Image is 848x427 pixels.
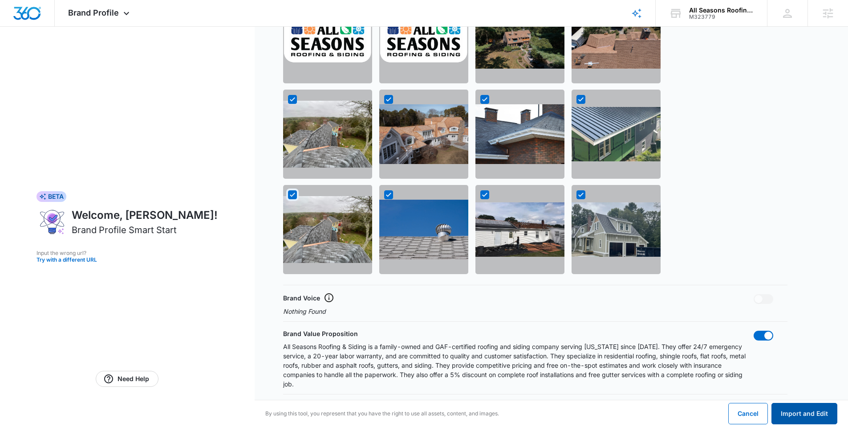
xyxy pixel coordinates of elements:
[572,202,661,256] img: https://le-cdn.hibuwebsites.com/93989a6bcdda4ae1b56620bb6af83816/dms3rep/multi/opt/all-seasons-ro...
[283,101,372,168] img: https://le-cdn.hibuwebsites.com/93989a6bcdda4ae1b56620bb6af83816/dms3rep/multi/opt/70389129497__D...
[771,403,837,424] button: Import and Edit
[379,200,468,259] img: https://le-cdn.hibuwebsites.com/93989a6bcdda4ae1b56620bb6af83816/dms3rep/multi/opt/RS139885372+%2...
[283,307,334,316] p: Nothing Found
[37,207,68,237] img: ai-brand-profile
[475,202,564,256] img: https://le-cdn.hibuwebsites.com/93989a6bcdda4ae1b56620bb6af83816/dms3rep/multi/opt/all-seasons-ro...
[572,9,661,68] img: https://le-cdn.hibuwebsites.com/93989a6bcdda4ae1b56620bb6af83816/dms3rep/multi/opt/DJI_0812-1920w...
[37,191,66,202] div: BETA
[68,8,119,17] span: Brand Profile
[283,196,372,263] img: https://le-cdn.hibuwebsites.com/93989a6bcdda4ae1b56620bb6af83816/dms3rep/multi/opt/70389129497__D...
[283,14,372,63] img: https://le-cdn.hibuwebsites.com/93989a6bcdda4ae1b56620bb6af83816/dms3rep/multi/opt/all-seasons-ro...
[265,410,499,418] p: By using this tool, you represent that you have the right to use all assets, content, and images.
[283,293,320,303] p: Brand Voice
[689,14,754,20] div: account id
[728,403,768,424] button: Cancel
[572,107,661,161] img: https://le-cdn.hibuwebsites.com/93989a6bcdda4ae1b56620bb6af83816/dms3rep/multi/opt/all-seasons-ro...
[475,104,564,164] img: https://le-cdn.hibuwebsites.com/93989a6bcdda4ae1b56620bb6af83816/dms3rep/multi/opt/RSshutterstock...
[689,7,754,14] div: account name
[37,249,218,257] p: Input the wrong url?
[379,14,468,63] img: https://cdn.hibuwebsites.com/93989a6bcdda4ae1b56620bb6af83816/dms3rep/multi/all-seasons-roofing-a...
[72,207,218,223] h1: Welcome, [PERSON_NAME]!
[37,257,218,263] button: Try with a different URL
[96,371,158,387] a: Need Help
[283,329,358,338] p: Brand Value Proposition
[475,9,564,68] img: https://le-cdn.hibuwebsites.com/93989a6bcdda4ae1b56620bb6af83816/dms3rep/multi/opt/DJI_0824-1920w...
[379,104,468,164] img: https://le-cdn.hibuwebsites.com/93989a6bcdda4ae1b56620bb6af83816/dms3rep/multi/opt/DJI_0392-1920w...
[283,342,754,389] p: All Seasons Roofing & Siding is a family-owned and GAF-certified roofing and siding company servi...
[72,223,177,237] h2: Brand Profile Smart Start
